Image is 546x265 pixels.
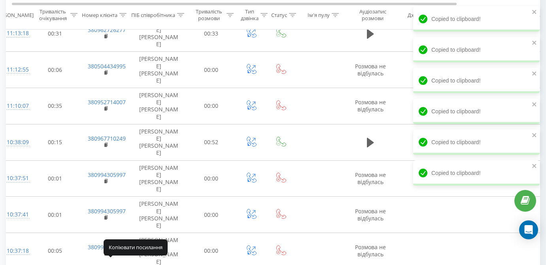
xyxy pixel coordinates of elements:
[532,163,537,170] button: close
[241,8,259,22] div: Тип дзвінка
[532,70,537,78] button: close
[104,239,168,255] div: Копіювати посилання
[30,52,80,88] td: 00:06
[413,130,540,155] div: Copied to clipboard!
[187,52,236,88] td: 00:00
[413,99,540,124] div: Copied to clipboard!
[355,98,386,113] span: Розмова не відбулась
[519,220,538,239] div: Open Intercom Messenger
[7,171,23,186] div: 10:37:51
[413,68,540,93] div: Copied to clipboard!
[187,160,236,197] td: 00:00
[532,9,537,16] button: close
[37,8,68,22] div: Тривалість очікування
[7,135,23,150] div: 10:38:09
[82,11,117,18] div: Номер клієнта
[193,8,225,22] div: Тривалість розмови
[88,171,126,179] a: 380994305997
[7,98,23,114] div: 11:10:07
[131,197,187,233] td: [PERSON_NAME] [PERSON_NAME]
[131,11,175,18] div: ПІБ співробітника
[131,124,187,160] td: [PERSON_NAME] [PERSON_NAME]
[88,98,126,106] a: 380952714007
[355,207,386,222] span: Розмова не відбулась
[532,39,537,47] button: close
[88,207,126,215] a: 380994305997
[30,160,80,197] td: 00:01
[30,88,80,124] td: 00:35
[355,62,386,77] span: Розмова не відбулась
[131,15,187,52] td: [PERSON_NAME] [PERSON_NAME]
[187,15,236,52] td: 00:33
[7,26,23,41] div: 11:13:18
[88,243,126,251] a: 380994305959
[413,160,540,186] div: Copied to clipboard!
[88,26,126,34] a: 380962726277
[88,135,126,142] a: 380967710249
[187,197,236,233] td: 00:00
[308,11,330,18] div: Ім'я пулу
[7,207,23,222] div: 10:37:41
[131,88,187,124] td: [PERSON_NAME] [PERSON_NAME]
[131,52,187,88] td: [PERSON_NAME] [PERSON_NAME]
[187,124,236,160] td: 00:52
[7,62,23,77] div: 11:12:55
[353,8,392,22] div: Аудіозапис розмови
[413,37,540,62] div: Copied to clipboard!
[30,15,80,52] td: 00:31
[532,132,537,139] button: close
[88,62,126,70] a: 380504434995
[187,88,236,124] td: 00:00
[532,101,537,109] button: close
[271,11,287,18] div: Статус
[355,243,386,258] span: Розмова не відбулась
[30,197,80,233] td: 00:01
[413,6,540,32] div: Copied to clipboard!
[7,243,23,259] div: 10:37:18
[355,171,386,186] span: Розмова не відбулась
[131,160,187,197] td: [PERSON_NAME] [PERSON_NAME]
[30,124,80,160] td: 00:15
[408,11,430,18] div: Джерело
